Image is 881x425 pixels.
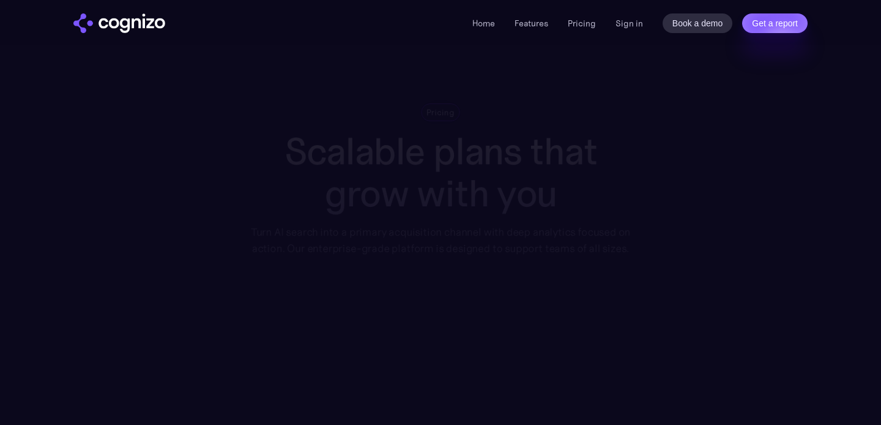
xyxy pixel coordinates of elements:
a: Book a demo [663,13,733,33]
h1: Scalable plans that grow with you [242,130,639,214]
img: cognizo logo [73,13,165,33]
div: Turn AI search into a primary acquisition channel with deep analytics focused on action. Our ente... [242,224,639,257]
a: Home [472,18,495,29]
a: home [73,13,165,33]
a: Pricing [568,18,596,29]
a: Get a report [742,13,808,33]
a: Features [515,18,548,29]
div: Pricing [426,107,455,118]
a: Sign in [615,16,643,31]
